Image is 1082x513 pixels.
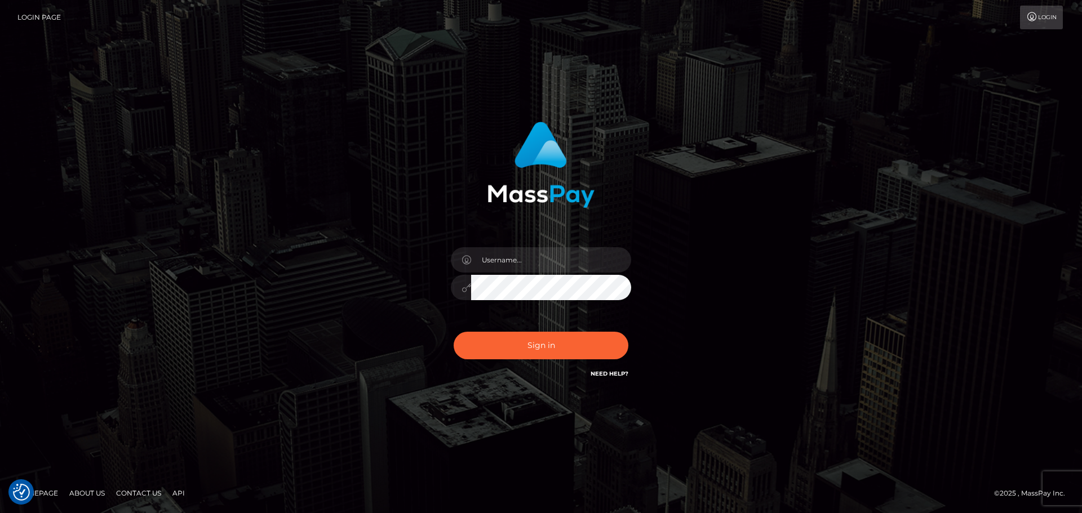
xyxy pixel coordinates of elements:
[1020,6,1063,29] a: Login
[112,484,166,502] a: Contact Us
[454,332,628,359] button: Sign in
[168,484,189,502] a: API
[17,6,61,29] a: Login Page
[994,487,1074,499] div: © 2025 , MassPay Inc.
[487,122,595,208] img: MassPay Login
[13,484,30,501] img: Revisit consent button
[591,370,628,377] a: Need Help?
[65,484,109,502] a: About Us
[13,484,30,501] button: Consent Preferences
[471,247,631,273] input: Username...
[12,484,63,502] a: Homepage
